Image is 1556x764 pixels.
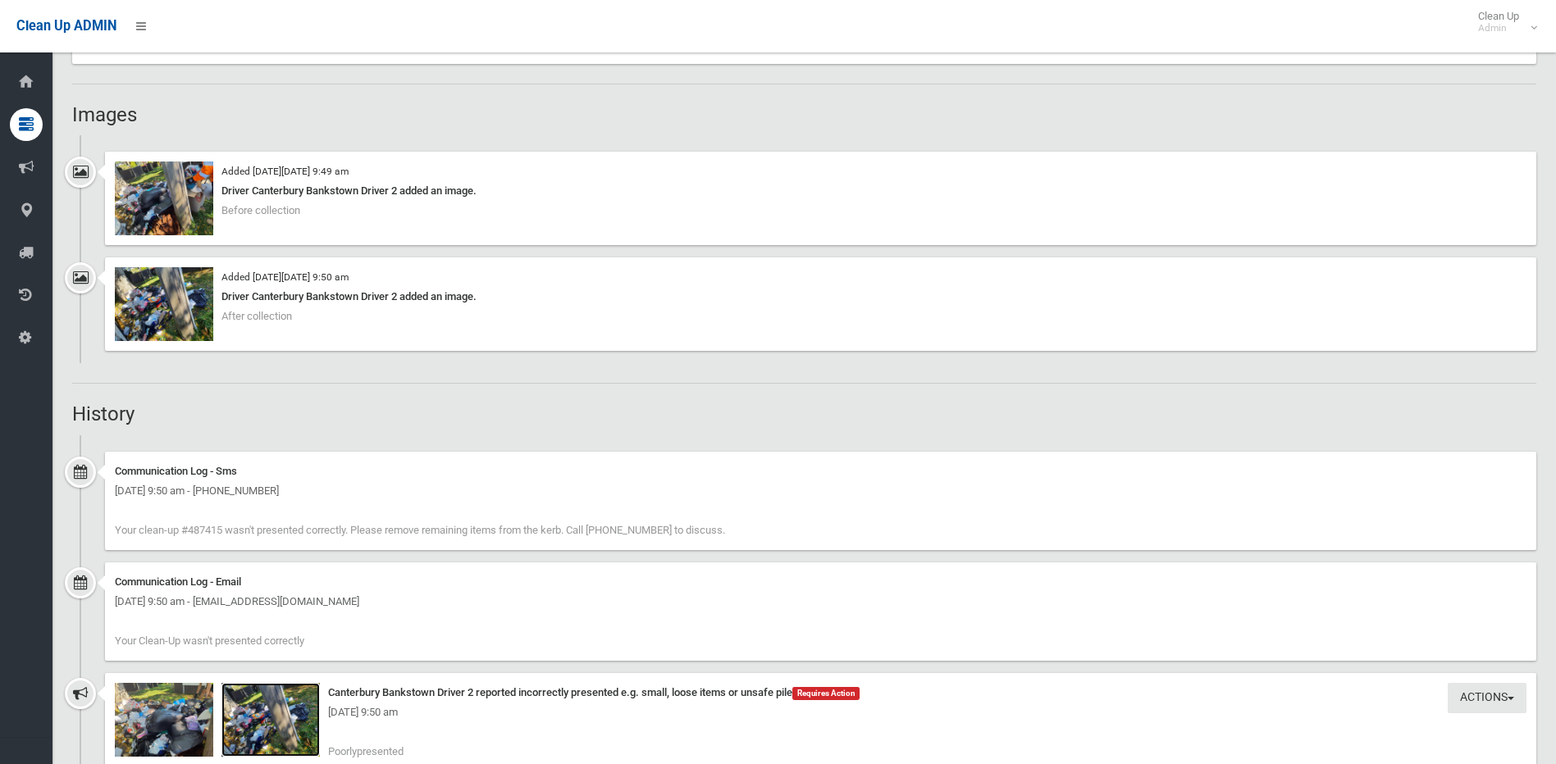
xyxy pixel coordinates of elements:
button: Actions [1448,683,1526,713]
div: Canterbury Bankstown Driver 2 reported incorrectly presented e.g. small, loose items or unsafe pile [115,683,1526,703]
div: Driver Canterbury Bankstown Driver 2 added an image. [115,287,1526,307]
span: Poorlypresented [328,745,404,757]
h2: Images [72,104,1536,125]
span: After collection [221,310,292,322]
div: Driver Canterbury Bankstown Driver 2 added an image. [115,181,1526,201]
div: [DATE] 9:50 am [115,703,1526,722]
span: Clean Up [1470,10,1535,34]
img: 2025-10-0209.49.538100599080540312797.jpg [115,267,213,341]
span: Clean Up ADMIN [16,18,116,34]
span: Your clean-up #487415 wasn't presented correctly. Please remove remaining items from the kerb. Ca... [115,524,725,536]
span: Requires Action [792,687,860,700]
div: [DATE] 9:50 am - [EMAIL_ADDRESS][DOMAIN_NAME] [115,592,1526,612]
img: 2025-10-0209.48.536755554366264911749.jpg [115,683,213,757]
small: Added [DATE][DATE] 9:50 am [221,271,349,283]
small: Admin [1478,22,1519,34]
div: Communication Log - Sms [115,462,1526,481]
div: Communication Log - Email [115,572,1526,592]
span: Before collection [221,204,300,216]
h2: History [72,403,1536,425]
span: Your Clean-Up wasn't presented correctly [115,634,304,647]
img: 2025-10-0209.49.176379358437561948261.jpg [115,161,213,235]
small: Added [DATE][DATE] 9:49 am [221,166,349,177]
div: [DATE] 9:50 am - [PHONE_NUMBER] [115,481,1526,501]
img: 2025-10-0209.50.051577422888800022181.jpg [221,683,320,757]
